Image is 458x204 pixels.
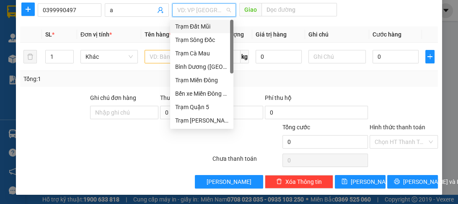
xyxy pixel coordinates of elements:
[175,102,228,112] div: Trạm Quận 5
[90,94,136,101] label: Ghi chú đơn hàng
[170,47,233,60] div: Trạm Cà Mau
[308,50,366,63] input: Ghi Chú
[175,116,228,125] div: Trạm [PERSON_NAME]
[85,50,133,63] span: Khác
[282,124,310,131] span: Tổng cước
[425,50,435,63] button: plus
[207,177,251,186] span: [PERSON_NAME]
[387,175,438,188] button: printer[PERSON_NAME] và In
[370,124,425,131] label: Hình thức thanh toán
[170,20,233,33] div: Trạm Đất Mũi
[145,31,172,38] span: Tên hàng
[23,74,178,84] div: Tổng: 1
[145,50,202,63] input: VD: Bàn, Ghế
[45,31,52,38] span: SL
[175,89,228,98] div: Bến xe Miền Đông Mới
[239,3,261,16] span: Giao
[276,178,282,185] span: delete
[394,178,400,185] span: printer
[426,53,434,60] span: plus
[285,177,322,186] span: Xóa Thông tin
[265,93,368,106] div: Phí thu hộ
[195,175,263,188] button: [PERSON_NAME]
[305,26,369,43] th: Ghi chú
[175,49,228,58] div: Trạm Cà Mau
[212,154,282,169] div: Chưa thanh toán
[261,3,337,16] input: Dọc đường
[21,3,35,16] button: plus
[170,73,233,87] div: Trạm Miền Đông
[351,177,396,186] span: [PERSON_NAME]
[256,50,302,63] input: 0
[256,31,287,38] span: Giá trị hàng
[373,31,401,38] span: Cước hàng
[265,175,333,188] button: deleteXóa Thông tin
[170,33,233,47] div: Trạm Sông Đốc
[90,106,158,119] input: Ghi chú đơn hàng
[175,22,228,31] div: Trạm Đất Mũi
[23,50,37,63] button: delete
[342,178,347,185] span: save
[335,175,386,188] button: save[PERSON_NAME]
[80,31,112,38] span: Đơn vị tính
[170,100,233,114] div: Trạm Quận 5
[170,114,233,127] div: Trạm Đức Hòa
[175,76,228,85] div: Trạm Miền Đông
[170,60,233,73] div: Bình Dương (BX Bàu Bàng)
[22,6,34,13] span: plus
[157,7,164,13] span: user-add
[175,35,228,44] div: Trạm Sông Đốc
[160,94,179,101] span: Thu Hộ
[241,50,249,63] span: kg
[175,62,228,71] div: Bình Dương ([GEOGRAPHIC_DATA])
[170,87,233,100] div: Bến xe Miền Đông Mới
